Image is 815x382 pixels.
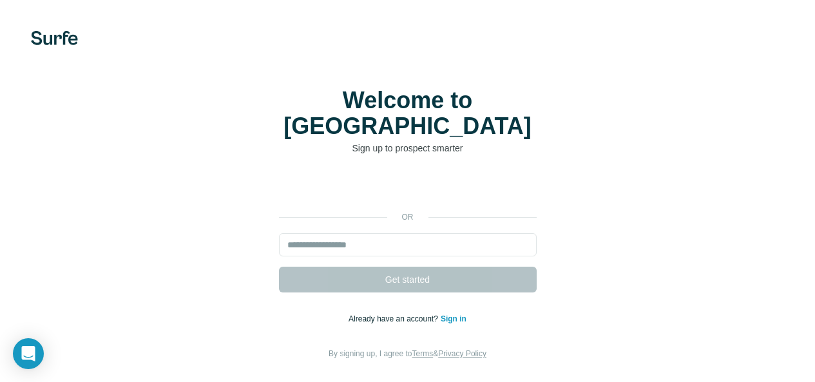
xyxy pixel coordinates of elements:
span: By signing up, I agree to & [329,349,486,358]
a: Sign in [441,314,466,323]
a: Terms [412,349,434,358]
span: Already have an account? [349,314,441,323]
p: or [387,211,428,223]
p: Sign up to prospect smarter [279,142,537,155]
iframe: Bouton "Se connecter avec Google" [273,174,543,202]
h1: Welcome to [GEOGRAPHIC_DATA] [279,88,537,139]
img: Surfe's logo [31,31,78,45]
a: Privacy Policy [438,349,486,358]
div: Open Intercom Messenger [13,338,44,369]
